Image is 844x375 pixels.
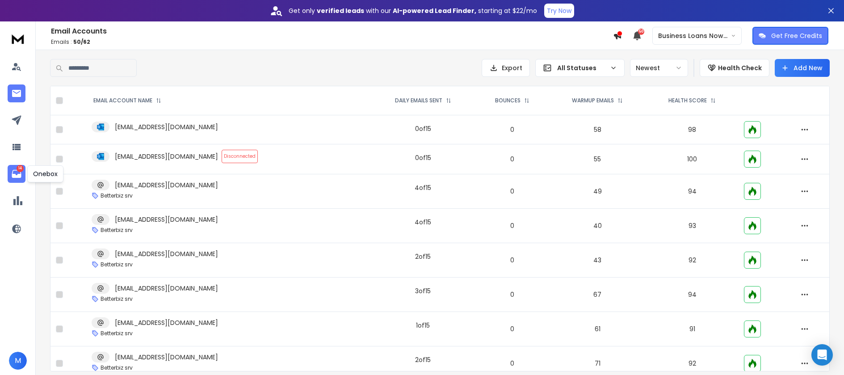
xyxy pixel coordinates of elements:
strong: verified leads [317,6,364,15]
p: DAILY EMAILS SENT [395,97,442,104]
p: HEALTH SCORE [668,97,707,104]
p: Betterbiz srv [101,192,133,199]
td: 98 [646,115,738,144]
p: [EMAIL_ADDRESS][DOMAIN_NAME] [115,353,218,362]
h1: Email Accounts [51,26,613,37]
p: Try Now [547,6,571,15]
div: 0 of 15 [415,153,431,162]
div: 2 of 15 [415,355,431,364]
td: 58 [549,115,646,144]
p: Betterbiz srv [101,364,133,371]
td: 43 [549,243,646,278]
p: 0 [481,155,543,164]
p: [EMAIL_ADDRESS][DOMAIN_NAME] [115,318,218,327]
button: Add New [775,59,830,77]
p: Get only with our starting at $22/mo [289,6,537,15]
button: Health Check [700,59,769,77]
div: 2 of 15 [415,252,431,261]
p: 0 [481,125,543,134]
p: [EMAIL_ADDRESS][DOMAIN_NAME] [115,284,218,293]
p: [EMAIL_ADDRESS][DOMAIN_NAME] [115,181,218,190]
p: [EMAIL_ADDRESS][DOMAIN_NAME] [115,152,218,161]
td: 67 [549,278,646,312]
td: 55 [549,144,646,174]
p: Betterbiz srv [101,261,133,268]
button: Try Now [544,4,574,18]
p: [EMAIL_ADDRESS][DOMAIN_NAME] [115,215,218,224]
button: Newest [630,59,688,77]
div: EMAIL ACCOUNT NAME [93,97,161,104]
p: 0 [481,359,543,368]
td: 49 [549,174,646,209]
button: Get Free Credits [752,27,828,45]
div: Onebox [27,165,63,182]
td: 93 [646,209,738,243]
td: 92 [646,243,738,278]
p: WARMUP EMAILS [572,97,614,104]
p: 0 [481,187,543,196]
td: 100 [646,144,738,174]
td: 91 [646,312,738,346]
p: Health Check [718,63,762,72]
td: 94 [646,174,738,209]
p: 0 [481,290,543,299]
p: Business Loans Now ([PERSON_NAME]) [658,31,731,40]
td: 40 [549,209,646,243]
button: M [9,352,27,370]
p: [EMAIL_ADDRESS][DOMAIN_NAME] [115,249,218,258]
div: Open Intercom Messenger [811,344,833,366]
p: Betterbiz srv [101,227,133,234]
span: 50 / 62 [73,38,90,46]
p: BOUNCES [495,97,521,104]
div: 4 of 15 [415,183,431,192]
p: 0 [481,256,543,265]
p: 0 [481,221,543,230]
p: All Statuses [557,63,606,72]
p: Betterbiz srv [101,330,133,337]
img: logo [9,30,27,47]
p: [EMAIL_ADDRESS][DOMAIN_NAME] [115,122,218,131]
div: 1 of 15 [416,321,430,330]
span: 50 [638,29,644,35]
td: 61 [549,312,646,346]
p: Get Free Credits [771,31,822,40]
p: Emails : [51,38,613,46]
a: 14 [8,165,25,183]
div: 3 of 15 [415,287,431,295]
button: Export [482,59,530,77]
p: Betterbiz srv [101,295,133,303]
div: 0 of 15 [415,124,431,133]
div: 4 of 15 [415,218,431,227]
td: 94 [646,278,738,312]
span: Disconnected [222,150,258,163]
p: 14 [17,165,24,172]
p: 0 [481,324,543,333]
strong: AI-powered Lead Finder, [393,6,476,15]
